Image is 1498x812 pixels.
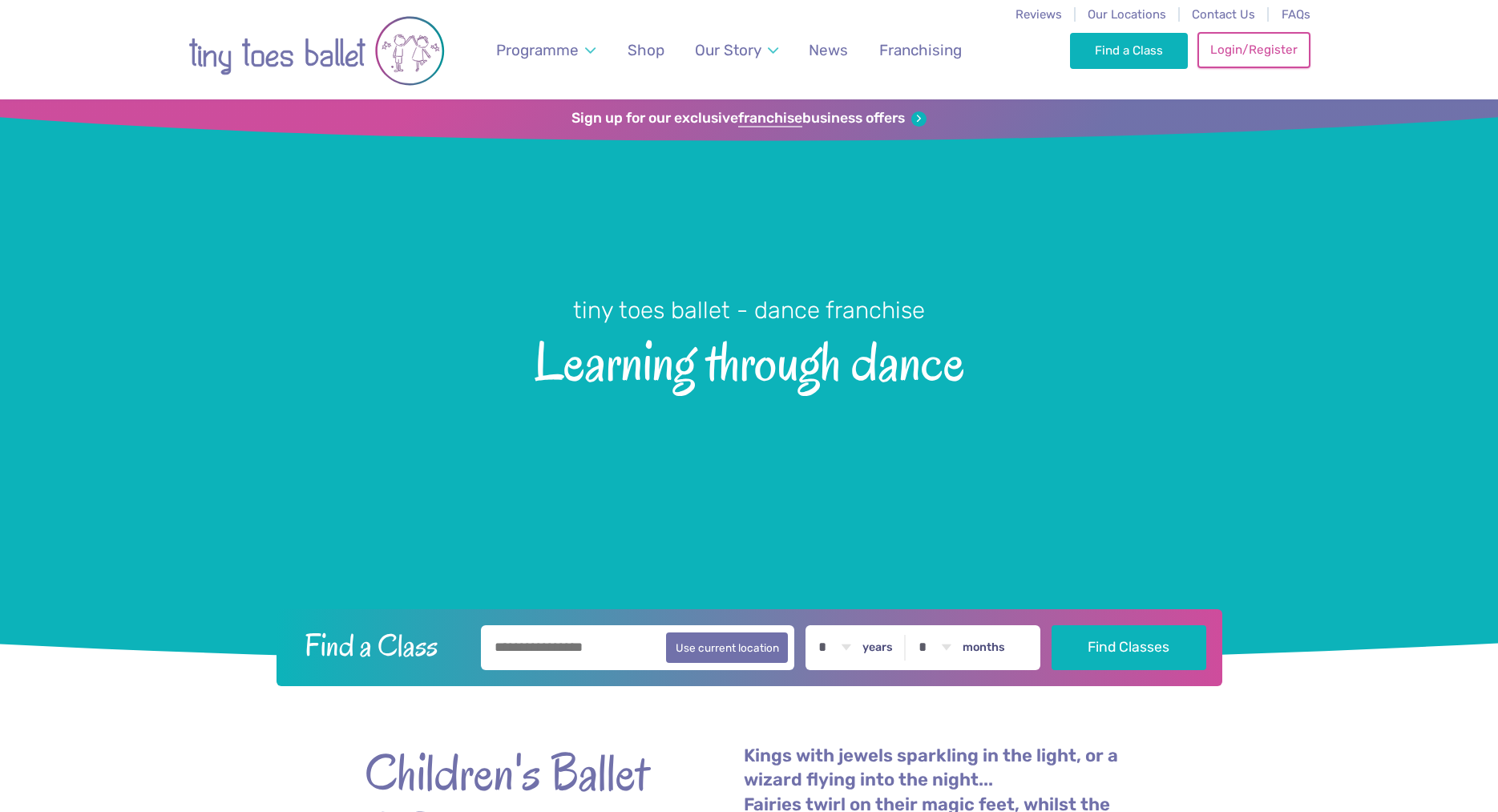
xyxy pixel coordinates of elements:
[1015,7,1062,22] a: Reviews
[666,632,789,663] button: Use current location
[1282,7,1310,22] a: FAQs
[871,31,969,69] a: Franchising
[738,110,802,127] strong: franchise
[571,110,927,127] a: Sign up for our exclusivefranchisebusiness offers
[292,625,470,665] h2: Find a Class
[1052,625,1206,670] button: Find Classes
[963,640,1005,655] label: months
[1192,7,1255,22] a: Contact Us
[188,10,445,91] img: tiny toes ballet
[1197,32,1310,67] a: Login/Register
[879,41,962,59] span: Franchising
[620,31,672,69] a: Shop
[488,31,603,69] a: Programme
[496,41,579,59] span: Programme
[628,41,664,59] span: Shop
[1070,33,1188,68] a: Find a Class
[695,41,761,59] span: Our Story
[809,41,848,59] span: News
[1088,7,1166,22] a: Our Locations
[801,31,856,69] a: News
[687,31,785,69] a: Our Story
[28,326,1470,391] span: Learning through dance
[573,297,925,324] small: tiny toes ballet - dance franchise
[862,640,893,655] label: years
